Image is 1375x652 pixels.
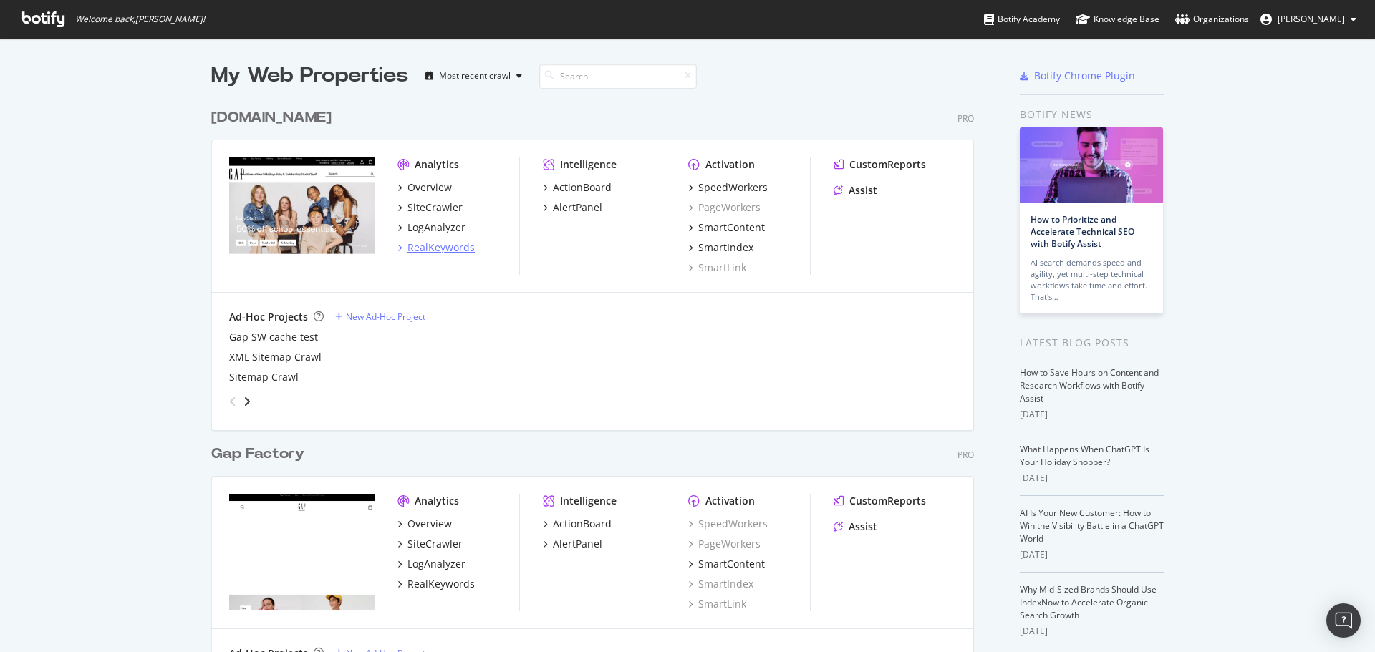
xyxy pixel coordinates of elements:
[984,12,1060,26] div: Botify Academy
[834,520,877,534] a: Assist
[397,557,465,571] a: LogAnalyzer
[1020,408,1164,421] div: [DATE]
[211,444,304,464] div: Gap Factory
[211,107,337,128] a: [DOMAIN_NAME]
[229,157,375,273] img: Gap.com
[1278,13,1345,25] span: Janette Fuentes
[553,537,602,551] div: AlertPanel
[698,557,765,571] div: SmartContent
[1020,583,1157,621] a: Why Mid-Sized Brands Should Use IndexNow to Accelerate Organic Search Growth
[211,107,332,128] div: [DOMAIN_NAME]
[397,220,465,235] a: LogAnalyzer
[1020,443,1149,468] a: What Happens When ChatGPT Is Your Holiday Shopper?
[688,220,765,235] a: SmartContent
[229,494,375,610] img: Gapfactory.com
[543,517,612,531] a: ActionBoard
[553,180,612,195] div: ActionBoard
[415,157,459,172] div: Analytics
[539,64,697,89] input: Search
[223,390,242,413] div: angle-left
[688,261,746,275] a: SmartLink
[688,597,746,611] a: SmartLink
[439,72,511,80] div: Most recent crawl
[407,537,463,551] div: SiteCrawler
[1020,548,1164,561] div: [DATE]
[407,557,465,571] div: LogAnalyzer
[1020,472,1164,485] div: [DATE]
[407,200,463,215] div: SiteCrawler
[705,157,755,172] div: Activation
[1020,335,1164,351] div: Latest Blog Posts
[75,14,205,25] span: Welcome back, [PERSON_NAME] !
[688,557,765,571] a: SmartContent
[553,200,602,215] div: AlertPanel
[397,200,463,215] a: SiteCrawler
[1175,12,1249,26] div: Organizations
[849,520,877,534] div: Assist
[834,183,877,198] a: Assist
[397,537,463,551] a: SiteCrawler
[834,157,926,172] a: CustomReports
[1020,625,1164,638] div: [DATE]
[407,180,452,195] div: Overview
[957,112,974,125] div: Pro
[834,494,926,508] a: CustomReports
[1020,507,1164,545] a: AI Is Your New Customer: How to Win the Visibility Battle in a ChatGPT World
[849,183,877,198] div: Assist
[397,180,452,195] a: Overview
[1249,8,1368,31] button: [PERSON_NAME]
[242,394,252,409] div: angle-right
[1020,127,1163,203] img: How to Prioritize and Accelerate Technical SEO with Botify Assist
[229,350,322,364] a: XML Sitemap Crawl
[553,517,612,531] div: ActionBoard
[1076,12,1159,26] div: Knowledge Base
[688,200,761,215] a: PageWorkers
[1020,107,1164,122] div: Botify news
[957,449,974,461] div: Pro
[688,180,768,195] a: SpeedWorkers
[688,240,753,255] a: SmartIndex
[698,180,768,195] div: SpeedWorkers
[407,240,475,255] div: RealKeywords
[1031,213,1134,250] a: How to Prioritize and Accelerate Technical SEO with Botify Assist
[415,494,459,508] div: Analytics
[397,577,475,591] a: RealKeywords
[397,240,475,255] a: RealKeywords
[420,64,528,87] button: Most recent crawl
[705,494,755,508] div: Activation
[698,220,765,235] div: SmartContent
[543,200,602,215] a: AlertPanel
[407,517,452,531] div: Overview
[211,444,310,464] a: Gap Factory
[229,310,308,324] div: Ad-Hoc Projects
[849,157,926,172] div: CustomReports
[688,517,768,531] a: SpeedWorkers
[560,494,617,508] div: Intelligence
[543,180,612,195] a: ActionBoard
[346,311,425,323] div: New Ad-Hoc Project
[407,577,475,591] div: RealKeywords
[229,330,318,344] a: Gap SW cache test
[688,537,761,551] a: PageWorkers
[1020,69,1135,83] a: Botify Chrome Plugin
[1034,69,1135,83] div: Botify Chrome Plugin
[1020,366,1159,404] a: How to Save Hours on Content and Research Workflows with Botify Assist
[688,577,753,591] a: SmartIndex
[335,311,425,323] a: New Ad-Hoc Project
[211,62,408,90] div: My Web Properties
[849,494,926,508] div: CustomReports
[407,220,465,235] div: LogAnalyzer
[698,240,753,255] div: SmartIndex
[1326,603,1361,638] div: Open Intercom Messenger
[560,157,617,172] div: Intelligence
[229,370,299,384] a: Sitemap Crawl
